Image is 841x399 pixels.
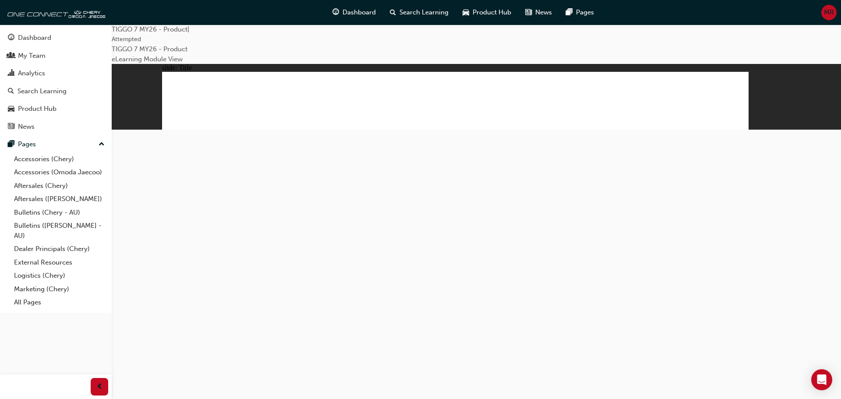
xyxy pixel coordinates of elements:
a: Bulletins (Chery - AU) [11,206,108,219]
div: Search Learning [18,86,67,96]
span: news-icon [8,123,14,131]
span: car-icon [8,105,14,113]
a: guage-iconDashboard [325,4,383,21]
span: TIGGO 7 MY26 - Product [112,25,187,33]
a: news-iconNews [518,4,559,21]
button: Pages [4,136,108,152]
span: guage-icon [8,34,14,42]
div: Product Hub [18,104,57,114]
span: pages-icon [566,7,572,18]
span: Dashboard [343,7,376,18]
span: Product Hub [473,7,511,18]
a: Dashboard [4,30,108,46]
li: eLearning Module View [112,54,841,64]
span: prev-icon [96,381,103,392]
span: news-icon [525,7,532,18]
span: people-icon [8,52,14,60]
a: News [4,119,108,135]
img: oneconnect [4,4,105,21]
a: Accessories (Omoda Jaecoo) [11,166,108,179]
a: My Team [4,48,108,64]
span: up-icon [99,139,105,150]
div: Dashboard [18,33,51,43]
span: MR [824,7,834,18]
span: pages-icon [8,141,14,148]
a: Product Hub [4,101,108,117]
a: All Pages [11,296,108,309]
div: Open Intercom Messenger [811,369,832,390]
span: chart-icon [8,70,14,78]
span: search-icon [8,88,14,95]
div: My Team [18,51,46,61]
a: car-iconProduct Hub [456,4,518,21]
span: | [187,25,189,33]
a: External Resources [11,256,108,269]
a: Marketing (Chery) [11,282,108,296]
a: Analytics [4,65,108,81]
div: News [18,122,35,132]
a: Logistics (Chery) [11,269,108,282]
button: DashboardMy TeamAnalyticsSearch LearningProduct HubNews [4,28,108,136]
a: Aftersales (Chery) [11,179,108,193]
div: Attempted [112,35,141,45]
a: search-iconSearch Learning [383,4,456,21]
a: pages-iconPages [559,4,601,21]
span: guage-icon [332,7,339,18]
a: TIGGO 7 MY26 - Product [112,45,187,53]
a: Dealer Principals (Chery) [11,242,108,256]
span: search-icon [390,7,396,18]
div: Pages [18,139,36,149]
span: News [535,7,552,18]
a: Search Learning [4,83,108,99]
button: MR [821,5,837,20]
span: Pages [576,7,594,18]
a: Accessories (Chery) [11,152,108,166]
span: Search Learning [399,7,449,18]
a: Aftersales ([PERSON_NAME]) [11,192,108,206]
div: Analytics [18,68,45,78]
span: car-icon [463,7,469,18]
a: Bulletins ([PERSON_NAME] - AU) [11,219,108,242]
